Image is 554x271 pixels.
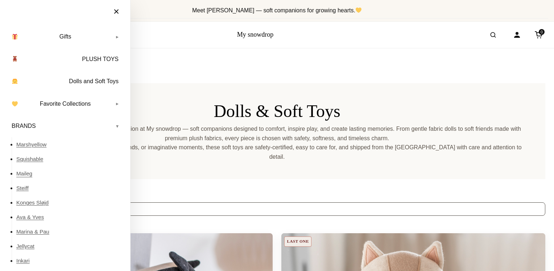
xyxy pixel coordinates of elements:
[539,29,545,35] span: 0
[12,78,18,84] img: 👧
[7,50,123,68] a: PLUSH TOYS
[16,166,123,181] a: Maileg
[7,95,123,113] a: Favorite Collections
[16,195,123,210] a: Konges Sløjd
[7,72,123,90] a: Dolls and Soft Toys
[26,101,528,122] h1: Dolls & Soft Toys
[16,254,123,268] a: Inkari
[16,210,123,225] a: Ava & Yves
[7,117,123,135] a: BRANDS
[509,27,525,43] a: Account
[192,7,362,13] span: Meet [PERSON_NAME] — soft companions for growing hearts.
[16,181,123,195] a: Steiff
[16,225,123,239] a: Marina & Pau
[6,3,548,19] div: Announcement
[7,28,123,46] a: Gifts
[26,124,528,143] p: Delight in our Dolls & Soft Toys collection at My snowdrop — soft companions designed to comfort,...
[16,152,123,166] a: Squishable
[237,31,274,38] a: My snowdrop
[9,202,545,216] select: Shop order
[26,143,528,161] p: Perfect for bedtime snuggles, first friends, or imaginative moments, these soft toys are safety-c...
[106,4,127,20] button: Close menu
[483,25,503,45] button: Open search
[16,137,123,152] a: Marshyellow
[16,239,123,254] a: Jellycat
[531,27,547,43] a: Cart
[12,101,18,107] img: 💛
[356,7,361,13] img: 💛
[12,34,18,40] img: 🎁
[12,56,18,62] img: 🧸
